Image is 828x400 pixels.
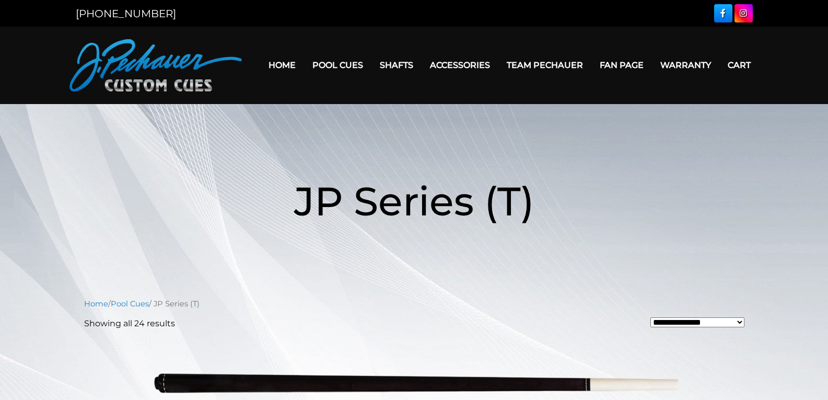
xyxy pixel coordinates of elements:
a: Pool Cues [304,52,371,78]
a: Team Pechauer [498,52,591,78]
a: Home [84,299,108,308]
a: Home [260,52,304,78]
a: Pool Cues [111,299,149,308]
a: Cart [719,52,759,78]
a: [PHONE_NUMBER] [76,7,176,20]
nav: Breadcrumb [84,298,744,310]
select: Shop order [650,317,744,327]
a: Shafts [371,52,422,78]
a: Warranty [652,52,719,78]
a: Accessories [422,52,498,78]
span: JP Series (T) [294,177,534,225]
p: Showing all 24 results [84,317,175,330]
img: Pechauer Custom Cues [69,39,242,92]
a: Fan Page [591,52,652,78]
